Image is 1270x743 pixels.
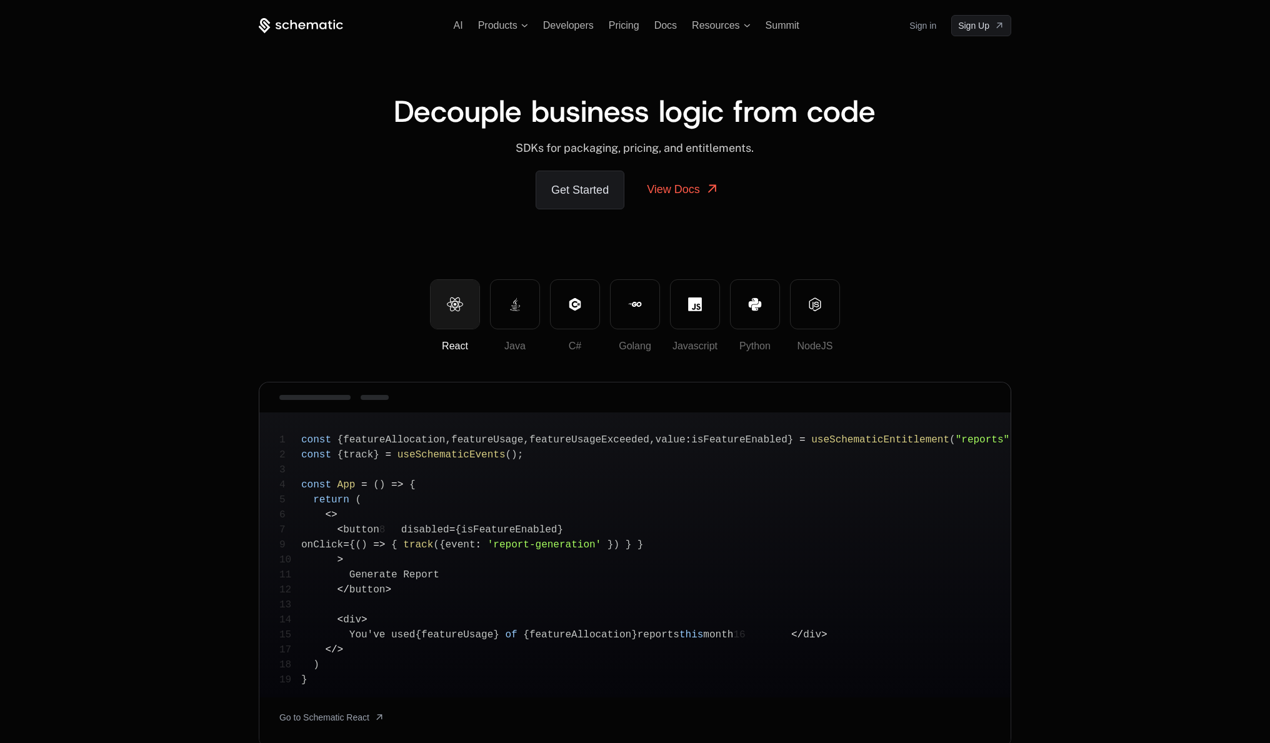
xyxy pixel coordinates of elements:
[279,462,301,477] span: 3
[821,629,827,641] span: >
[790,279,840,329] button: NodeJS
[279,447,301,462] span: 2
[337,644,344,656] span: >
[385,449,391,461] span: =
[301,479,331,491] span: const
[415,629,421,641] span: {
[343,434,445,446] span: featureAllocation
[551,339,599,354] div: C#
[401,524,449,536] span: disabled
[799,434,806,446] span: =
[686,434,692,446] span: :
[1009,434,1016,446] span: )
[373,539,385,551] span: =>
[733,627,755,642] span: 16
[349,539,356,551] span: {
[343,539,349,551] span: =
[766,20,799,31] span: Summit
[361,614,367,626] span: >
[949,434,956,446] span: (
[337,434,344,446] span: {
[626,539,632,551] span: }
[331,644,337,656] span: /
[791,339,839,354] div: NodeJS
[355,494,361,506] span: (
[337,524,344,536] span: <
[449,524,456,536] span: =
[343,449,373,461] span: track
[331,509,337,521] span: >
[301,449,331,461] span: const
[313,659,319,671] span: )
[279,612,301,627] span: 14
[349,569,397,581] span: Generate
[279,582,301,597] span: 12
[787,434,794,446] span: }
[478,20,517,31] span: Products
[455,524,461,536] span: {
[637,539,644,551] span: }
[958,19,989,32] span: Sign Up
[301,674,307,686] span: }
[557,524,563,536] span: }
[956,434,1009,446] span: "reports"
[279,672,301,687] span: 19
[461,524,557,536] span: isFeatureEnabled
[632,171,734,208] a: View Docs
[811,434,949,446] span: useSchematicEntitlement
[279,492,301,507] span: 5
[493,629,499,641] span: }
[451,434,523,446] span: featureUsage
[517,449,524,461] span: ;
[313,494,349,506] span: return
[301,539,343,551] span: onClick
[279,522,301,537] span: 7
[490,279,540,329] button: Java
[349,584,386,596] span: button
[516,141,754,154] span: SDKs for packaging, pricing, and entitlements.
[337,449,344,461] span: {
[791,629,797,641] span: <
[487,539,601,551] span: 'report-generation'
[654,20,677,31] a: Docs
[279,711,369,724] span: Go to Schematic React
[543,20,594,31] a: Developers
[730,279,780,329] button: Python
[445,434,451,446] span: ,
[325,644,331,656] span: <
[343,584,349,596] span: /
[649,434,656,446] span: ,
[703,629,733,641] span: month
[523,629,529,641] span: {
[631,629,637,641] span: }
[671,339,719,354] div: Javascript
[279,707,384,727] a: [object Object]
[403,539,433,551] span: track
[279,567,301,582] span: 11
[529,434,649,446] span: featureUsageExceeded
[476,539,482,551] span: :
[349,629,367,641] span: You
[803,629,821,641] span: div
[529,629,631,641] span: featureAllocation
[637,629,679,641] span: reports
[454,20,463,31] a: AI
[439,539,446,551] span: {
[550,279,600,329] button: C#
[523,434,529,446] span: ,
[367,629,416,641] span: 've used
[731,339,779,354] div: Python
[279,657,301,672] span: 18
[610,279,660,329] button: Golang
[446,539,476,551] span: event
[279,627,301,642] span: 15
[337,614,344,626] span: <
[431,339,479,354] div: React
[511,449,517,461] span: )
[430,279,480,329] button: React
[491,339,539,354] div: Java
[279,537,301,552] span: 9
[337,554,344,566] span: >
